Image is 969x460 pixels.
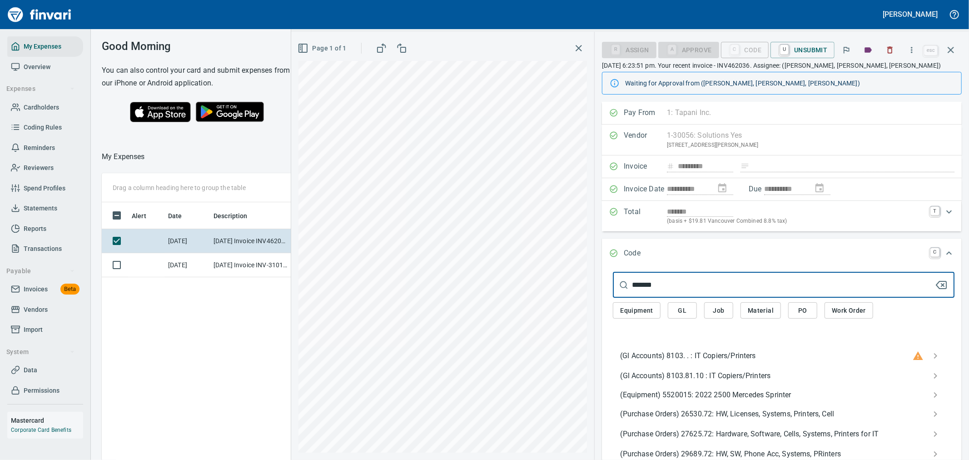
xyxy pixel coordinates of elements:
div: Coding Required [658,45,719,53]
div: (Purchase Orders) 27625.72: Hardware, Software, Cells, Systems, Printers for IT [613,424,954,444]
div: Assign [602,45,656,53]
button: Material [740,302,781,319]
button: Payable [3,263,79,280]
span: Description [214,210,259,221]
h5: [PERSON_NAME] [883,10,938,19]
span: Coding Rules [24,122,62,133]
a: U [780,45,789,55]
a: C [930,248,939,257]
img: Finvari [5,4,74,25]
span: Data [24,365,37,376]
button: [PERSON_NAME] [881,7,940,21]
div: (Equipment) 5520015: 2022 2500 Mercedes Sprinter [613,386,954,404]
p: My Expenses [102,151,145,162]
a: esc [924,45,938,55]
span: GL [675,305,690,316]
a: InvoicesBeta [7,279,83,300]
span: Description [214,210,248,221]
span: Expenses [6,83,75,95]
a: Transactions [7,239,83,259]
button: Equipment [613,302,661,319]
span: System [6,346,75,358]
span: Job [711,305,726,316]
a: Corporate Card Benefits [11,427,71,433]
span: Date [168,210,194,221]
a: Reminders [7,138,83,158]
a: Reviewers [7,158,83,178]
a: Cardholders [7,97,83,118]
button: UUnsubmit [770,42,835,58]
div: Expand [602,201,962,231]
button: System [3,344,79,360]
span: Unsubmit [778,42,827,58]
span: (Gl Accounts) 8103.81.10 : IT Copiers/Printers [620,370,933,381]
div: (Gl Accounts) 8103.81.10 : IT Copiers/Printers [613,366,954,386]
button: Expenses [3,80,79,97]
span: Spend Profiles [24,183,65,194]
a: Vendors [7,300,83,320]
span: (Equipment) 5520015: 2022 2500 Mercedes Sprinter [620,390,933,400]
span: Cardholders [24,102,59,113]
button: Work Order [825,302,873,319]
span: Page 1 of 1 [299,43,346,54]
button: GL [668,302,697,319]
div: (Purchase Orders) 26530.72: HW, Licenses, Systems, Printers, Cell [613,404,954,424]
p: Drag a column heading here to group the table [113,183,246,192]
button: Flag [836,40,856,60]
span: (Gl Accounts) 8103. . : IT Copiers/Printers [620,350,913,361]
h6: Mastercard [11,415,83,425]
td: [DATE] [164,229,210,253]
span: Statements [24,203,57,214]
p: (basis + $19.81 Vancouver Combined 8.8% tax) [667,217,925,226]
span: Beta [60,284,80,295]
span: Close invoice [922,39,962,61]
a: Reports [7,219,83,239]
a: T [930,206,939,215]
a: Overview [7,57,83,77]
p: Total [624,206,667,226]
a: Coding Rules [7,117,83,138]
span: (Purchase Orders) 27625.72: Hardware, Software, Cells, Systems, Printers for IT [620,429,933,440]
span: Invoices [24,284,48,295]
a: My Expenses [7,36,83,57]
p: [DATE] 6:23:51 pm. Your recent invoice - INV462036. Assignee: ([PERSON_NAME], [PERSON_NAME], [PER... [602,61,962,70]
td: [DATE] Invoice INV462036 from Solutions Yes (1-30056) [210,229,292,253]
a: Statements [7,198,83,219]
h6: You can also control your card and submit expenses from our iPhone or Android application. [102,64,297,90]
a: Data [7,360,83,380]
button: Job [704,302,733,319]
span: Payable [6,265,75,277]
div: Code [721,45,769,53]
div: Waiting for Approval from ([PERSON_NAME], [PERSON_NAME], [PERSON_NAME]) [625,75,954,91]
p: Code [624,248,667,260]
span: (Purchase Orders) 26530.72: HW, Licenses, Systems, Printers, Cell [620,409,933,420]
span: Reviewers [24,162,54,174]
span: Alert [132,210,158,221]
span: Equipment [620,305,653,316]
span: Date [168,210,182,221]
span: Work Order [832,305,866,316]
button: PO [788,302,817,319]
td: [DATE] Invoice INV-310133 from [PERSON_NAME] Inc (1-39004) [210,253,292,277]
button: More [902,40,922,60]
a: Import [7,320,83,340]
svg: Company 2 does not match Pay From Company 1 [913,350,924,361]
img: Get it on Google Play [191,97,269,127]
nav: breadcrumb [102,151,145,162]
div: (Gl Accounts) 8103. . : IT Copiers/Printers [613,346,954,366]
a: Spend Profiles [7,178,83,199]
span: Permissions [24,385,60,396]
span: (Purchase Orders) 29689.72: HW, SW, Phone Acc, Systems, PRinters [620,449,933,460]
span: Material [748,305,774,316]
span: Import [24,324,43,335]
h3: Good Morning [102,40,297,53]
td: [DATE] [164,253,210,277]
span: My Expenses [24,41,61,52]
a: Permissions [7,380,83,401]
span: Alert [132,210,146,221]
img: Download on the App Store [130,102,191,122]
span: Vendors [24,304,48,315]
span: Transactions [24,243,62,255]
span: Reports [24,223,46,235]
